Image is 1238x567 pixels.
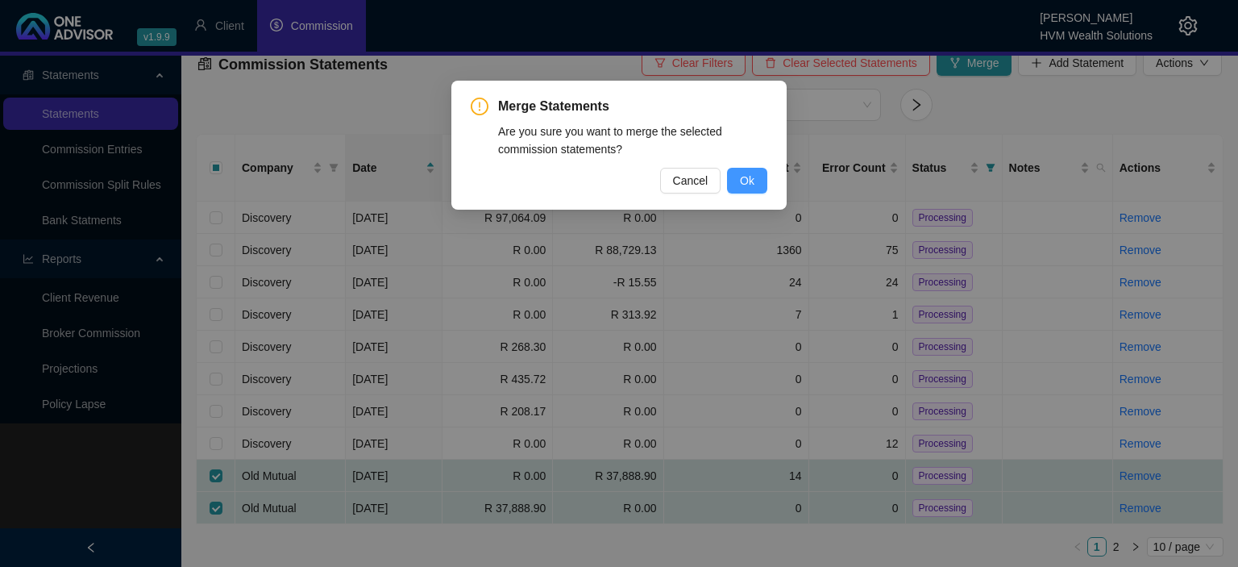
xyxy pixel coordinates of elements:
button: Cancel [660,168,721,194]
span: Merge Statements [498,97,767,116]
button: Ok [727,168,767,194]
div: Are you sure you want to merge the selected commission statements? [498,123,767,158]
span: Ok [740,172,754,190]
span: Cancel [673,172,708,190]
span: exclamation-circle [471,98,488,115]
